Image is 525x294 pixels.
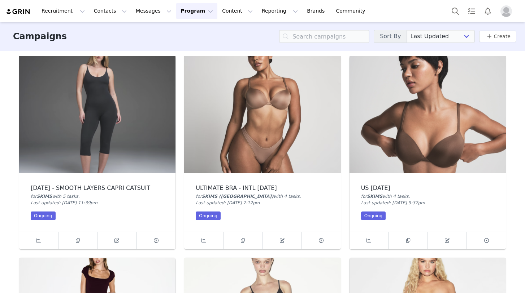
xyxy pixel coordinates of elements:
div: for with 4 task . [361,193,494,200]
button: Search [447,3,463,19]
a: Create [485,32,511,41]
a: Community [332,3,373,19]
a: Brands [303,3,331,19]
div: [DATE] - SMOOTH LAYERS CAPRI CATSUIT [31,185,164,191]
span: SKIMS [367,194,382,199]
span: s [406,194,408,199]
button: Notifications [480,3,496,19]
div: ULTIMATE BRA - INTL [DATE] [196,185,329,191]
button: Recruitment [37,3,89,19]
div: Ongoing [361,211,386,220]
button: Content [218,3,257,19]
input: Search campaigns [279,30,369,43]
div: US [DATE] [361,185,494,191]
button: Create [479,31,516,42]
h3: Campaigns [13,30,67,43]
span: SKIMS ([GEOGRAPHIC_DATA]) [202,194,274,199]
img: OCT 2025 - SMOOTH LAYERS CAPRI CATSUIT [19,56,175,173]
button: Messages [131,3,176,19]
div: for with 5 task . [31,193,164,200]
span: SKIMS [37,194,52,199]
div: Last updated: [DATE] 9:37pm [361,200,494,206]
img: ULTIMATE BRA - INTL OCT 2025 [184,56,340,173]
button: Reporting [257,3,302,19]
img: US APRIL 2025 [350,56,506,173]
div: for with 4 task . [196,193,329,200]
div: Ongoing [196,211,221,220]
button: Profile [496,5,519,17]
a: Tasks [464,3,480,19]
img: placeholder-profile.jpg [500,5,512,17]
button: Program [176,3,217,19]
div: Ongoing [31,211,56,220]
div: Last updated: [DATE] 11:39pm [31,200,164,206]
button: Contacts [90,3,131,19]
div: Last updated: [DATE] 7:12pm [196,200,329,206]
span: s [76,194,78,199]
span: s [298,194,300,199]
img: grin logo [6,8,31,15]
